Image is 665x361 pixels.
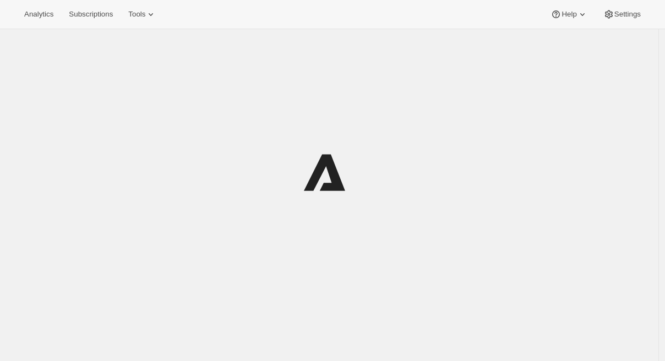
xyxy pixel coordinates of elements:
span: Subscriptions [69,10,113,19]
button: Analytics [18,7,60,22]
span: Tools [128,10,145,19]
button: Tools [122,7,163,22]
span: Analytics [24,10,53,19]
button: Help [544,7,594,22]
button: Subscriptions [62,7,119,22]
span: Help [562,10,576,19]
button: Settings [597,7,647,22]
span: Settings [614,10,641,19]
